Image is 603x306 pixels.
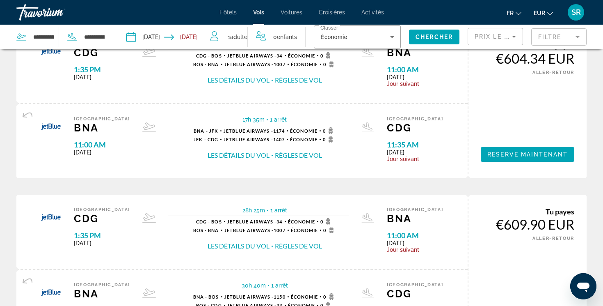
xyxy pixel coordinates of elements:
button: Règles de vol [275,242,322,251]
span: EUR [534,10,545,16]
span: [GEOGRAPHIC_DATA] [387,207,443,212]
span: [DATE] [74,74,130,81]
span: 0 [323,227,336,233]
span: Économie [288,53,315,58]
span: BNA [74,122,130,134]
button: Chercher [409,30,459,44]
span: 1 [228,31,247,43]
span: Adulte [230,34,247,40]
span: 34 [227,219,283,224]
span: 11:00 AM [387,65,443,74]
span: Économie [288,219,315,224]
span: [GEOGRAPHIC_DATA] [74,116,130,122]
span: 1407 [224,137,285,142]
a: Vols [253,9,264,16]
span: CDG [387,122,443,134]
span: JetBlue Airways - [227,219,277,224]
span: Reserve maintenant [487,151,568,158]
span: CDG - BOS [196,219,222,224]
span: 28h 25m [242,207,265,214]
button: Filter [531,28,587,46]
span: Enfants [277,34,297,40]
span: 1150 [224,294,286,299]
span: SR [571,8,581,16]
div: €604.34 EUR [481,50,574,67]
span: BOS - BNA [193,228,219,233]
span: BNA [387,46,443,59]
span: Économie [291,62,318,67]
span: [GEOGRAPHIC_DATA] [387,282,443,288]
span: JetBlue Airways - [224,62,274,67]
span: 1 arrêt [270,207,287,214]
span: JetBlue Airways - [224,294,274,299]
span: CDG [387,288,443,300]
span: ALLER-RETOUR [532,70,574,75]
button: Depart date: Dec 24, 2025 [126,25,160,49]
span: Économie [291,294,318,299]
span: 1007 [224,62,286,67]
span: 11:00 AM [74,140,130,149]
span: 0 [323,136,336,143]
button: Les détails du vol [208,151,270,160]
div: Tu payes [481,207,574,216]
span: 1 arrêt [270,116,287,123]
a: Travorium [16,2,98,23]
span: CDG [74,212,130,225]
iframe: Bouton de lancement de la fenêtre de messagerie [570,273,596,299]
span: 1:35 PM [74,65,130,74]
span: [DATE] [74,149,130,156]
div: €609.90 EUR [481,216,574,232]
span: 1:35 PM [74,231,130,240]
span: [DATE] [387,149,443,156]
span: [GEOGRAPHIC_DATA] [74,282,130,288]
span: BNA - JFK [194,128,218,133]
span: ALLER-RETOUR [532,236,574,241]
span: 17h 35m [242,116,265,123]
button: Reserve maintenant [481,147,574,162]
button: Change currency [534,7,553,19]
button: Travelers: 1 adult, 0 children [202,25,305,49]
button: User Menu [565,4,587,21]
span: 11:00 AM [387,231,443,240]
span: Économie [290,137,317,142]
span: 0 [273,31,297,43]
span: [DATE] [387,74,443,81]
a: Voitures [281,9,302,16]
span: Jour suivant [387,156,443,162]
span: CDG - BOS [196,53,222,58]
span: JetBlue Airways - [224,228,274,233]
span: 0 [323,293,336,300]
button: Les détails du vol [208,76,270,85]
span: Économie [291,228,318,233]
span: BOS - BNA [193,62,219,67]
span: Économie [290,128,317,133]
span: Économie [320,34,347,40]
button: Règles de vol [275,76,322,85]
a: Croisières [319,9,345,16]
button: Règles de vol [275,151,322,160]
span: Jour suivant [387,246,443,253]
span: JetBlue Airways - [224,137,273,142]
span: 1 arrêt [271,282,288,289]
span: 0 [323,61,336,67]
span: [DATE] [74,240,130,246]
mat-label: Classer [320,25,338,31]
span: Hôtels [219,9,237,16]
span: JetBlue Airways - [224,128,273,133]
span: [DATE] [387,240,443,246]
span: 0 [320,218,333,225]
span: 0 [323,127,336,134]
span: CDG [74,46,130,59]
span: Chercher [416,34,453,40]
span: Jour suivant [387,81,443,87]
span: BNA [74,288,130,300]
span: JFK - CDG [194,137,218,142]
button: Change language [507,7,521,19]
span: 11:35 AM [387,140,443,149]
span: Prix ​​le plus bas [475,33,539,40]
a: Activités [361,9,384,16]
